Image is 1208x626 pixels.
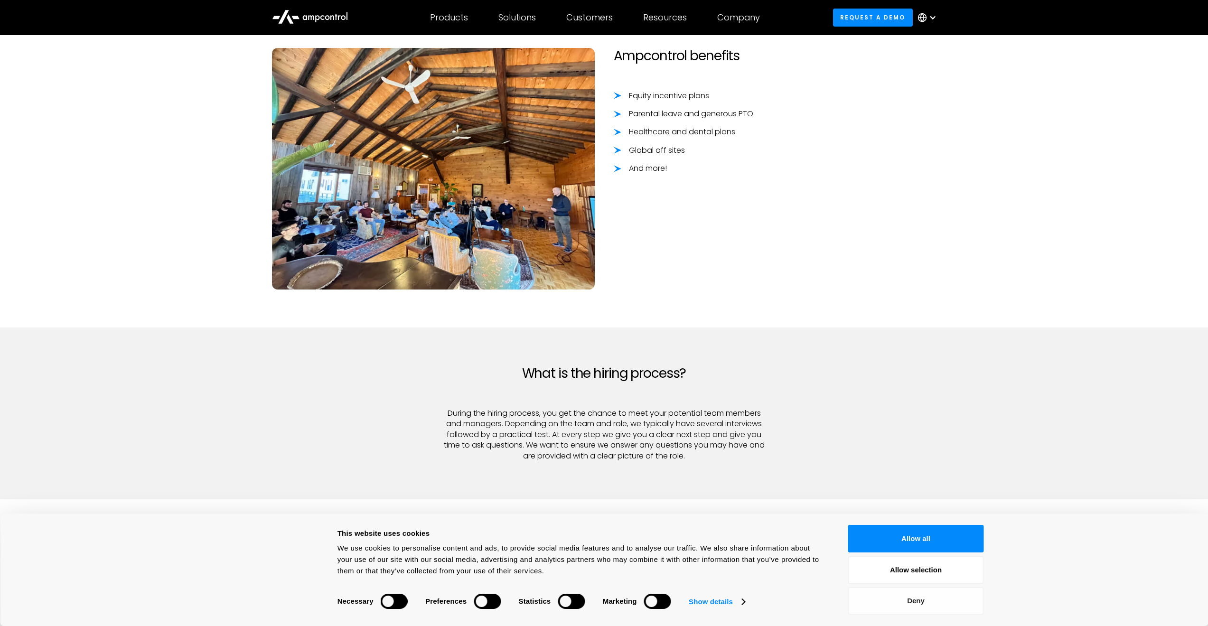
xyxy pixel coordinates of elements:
[629,91,709,101] div: Equity incentive plans
[848,587,984,615] button: Deny
[643,12,687,23] div: Resources
[337,542,827,577] div: We use cookies to personalise content and ads, to provide social media features and to analyse ou...
[614,48,936,64] h2: Ampcontrol benefits
[498,12,536,23] div: Solutions
[629,145,685,156] div: Global off sites
[717,12,760,23] div: Company
[430,12,468,23] div: Products
[443,365,766,382] h2: What is the hiring process?
[689,595,745,609] a: Show details
[566,12,613,23] div: Customers
[629,163,667,174] div: And more!
[848,556,984,584] button: Allow selection
[443,408,766,461] p: During the hiring process, you get the chance to meet your potential team members and managers. D...
[629,109,753,119] div: Parental leave and generous PTO
[833,9,913,26] a: Request a demo
[519,597,551,605] strong: Statistics
[337,528,827,539] div: This website uses cookies
[337,597,374,605] strong: Necessary
[425,597,467,605] strong: Preferences
[629,127,735,137] div: Healthcare and dental plans
[848,525,984,552] button: Allow all
[603,597,637,605] strong: Marketing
